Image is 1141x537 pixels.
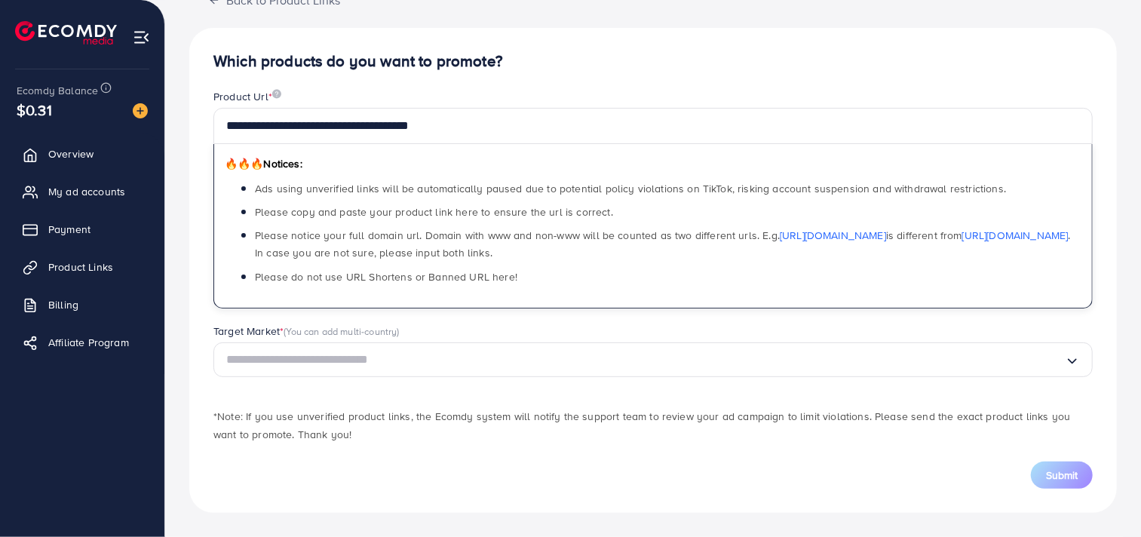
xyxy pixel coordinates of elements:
[213,324,400,339] label: Target Market
[225,156,263,171] span: 🔥🔥🔥
[213,407,1093,443] p: *Note: If you use unverified product links, the Ecomdy system will notify the support team to rev...
[213,342,1093,378] div: Search for option
[272,89,281,99] img: image
[48,222,90,237] span: Payment
[1031,462,1093,489] button: Submit
[48,259,113,275] span: Product Links
[11,252,153,282] a: Product Links
[11,139,153,169] a: Overview
[17,99,52,121] span: $0.31
[48,297,78,312] span: Billing
[1077,469,1130,526] iframe: Chat
[962,228,1069,243] a: [URL][DOMAIN_NAME]
[133,103,148,118] img: image
[284,324,399,338] span: (You can add multi-country)
[213,89,281,104] label: Product Url
[255,181,1006,196] span: Ads using unverified links will be automatically paused due to potential policy violations on Tik...
[11,176,153,207] a: My ad accounts
[213,52,1093,71] h4: Which products do you want to promote?
[11,290,153,320] a: Billing
[48,184,125,199] span: My ad accounts
[1046,468,1078,483] span: Submit
[255,204,613,219] span: Please copy and paste your product link here to ensure the url is correct.
[15,21,117,44] img: logo
[48,146,94,161] span: Overview
[226,348,1065,372] input: Search for option
[225,156,302,171] span: Notices:
[17,83,98,98] span: Ecomdy Balance
[48,335,129,350] span: Affiliate Program
[255,269,517,284] span: Please do not use URL Shortens or Banned URL here!
[133,29,150,46] img: menu
[11,214,153,244] a: Payment
[11,327,153,357] a: Affiliate Program
[780,228,886,243] a: [URL][DOMAIN_NAME]
[255,228,1071,260] span: Please notice your full domain url. Domain with www and non-www will be counted as two different ...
